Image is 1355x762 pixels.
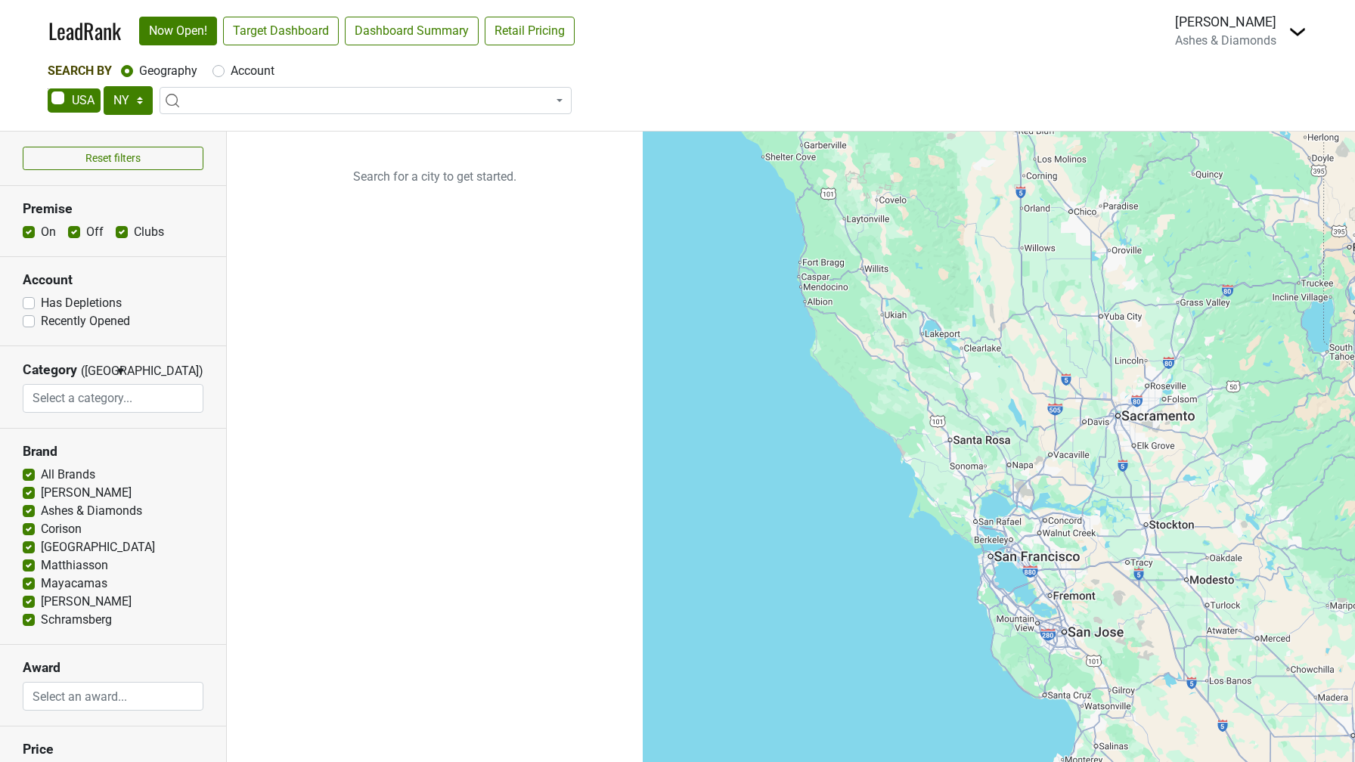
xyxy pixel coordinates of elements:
[86,223,104,241] label: Off
[41,223,56,241] label: On
[23,362,77,378] h3: Category
[1175,12,1276,32] div: [PERSON_NAME]
[231,62,274,80] label: Account
[23,742,203,757] h3: Price
[223,17,339,45] a: Target Dashboard
[23,272,203,288] h3: Account
[48,15,121,47] a: LeadRank
[48,63,112,78] span: Search By
[1175,33,1276,48] span: Ashes & Diamonds
[41,484,132,502] label: [PERSON_NAME]
[23,384,203,413] input: Select a category...
[1288,23,1307,41] img: Dropdown Menu
[227,132,643,222] p: Search for a city to get started.
[41,312,130,330] label: Recently Opened
[23,444,203,460] h3: Brand
[41,502,142,520] label: Ashes & Diamonds
[485,17,575,45] a: Retail Pricing
[23,201,203,217] h3: Premise
[139,17,217,45] a: Now Open!
[23,147,203,170] button: Reset filters
[115,364,126,378] span: ▼
[345,17,479,45] a: Dashboard Summary
[41,575,107,593] label: Mayacamas
[41,294,122,312] label: Has Depletions
[41,520,82,538] label: Corison
[23,682,203,711] input: Select an award...
[134,223,164,241] label: Clubs
[41,611,112,629] label: Schramsberg
[41,556,108,575] label: Matthiasson
[81,362,111,384] span: ([GEOGRAPHIC_DATA])
[41,538,155,556] label: [GEOGRAPHIC_DATA]
[41,593,132,611] label: [PERSON_NAME]
[139,62,197,80] label: Geography
[23,660,203,676] h3: Award
[41,466,95,484] label: All Brands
